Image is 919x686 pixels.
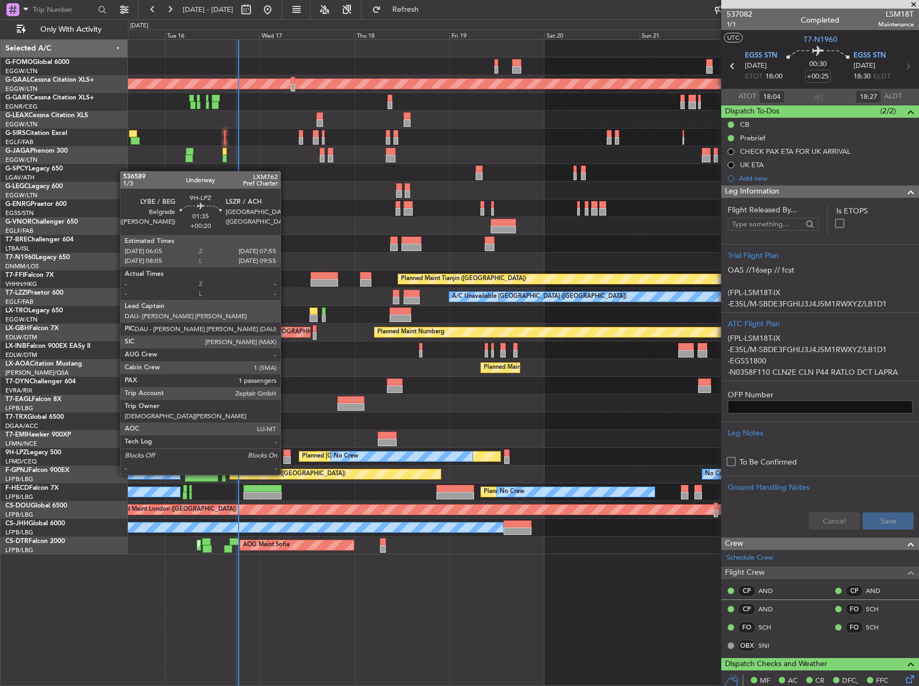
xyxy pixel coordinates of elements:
[544,30,640,39] div: Sat 20
[367,1,432,18] button: Refresh
[5,520,28,527] span: CS-JHH
[5,538,28,545] span: CS-DTR
[725,105,779,118] span: Dispatch To-Dos
[740,120,749,129] div: CB
[801,15,839,26] div: Completed
[866,623,890,632] a: SCH
[738,91,756,102] span: ATOT
[165,30,260,39] div: Tue 16
[745,61,767,72] span: [DATE]
[5,325,29,332] span: LX-GBH
[260,30,355,39] div: Wed 17
[334,448,358,465] div: No Crew
[5,467,28,474] span: F-GPNJ
[738,585,756,597] div: CP
[5,280,37,288] a: VHHH/HKG
[738,603,756,615] div: CP
[5,369,69,377] a: [PERSON_NAME]/QSA
[5,85,38,93] a: EGGW/LTN
[5,546,33,554] a: LFPB/LBG
[33,2,95,18] input: Trip Number
[740,147,851,156] div: CHECK PAX ETA FOR UK ARRIVAL
[449,30,544,39] div: Fri 19
[5,503,67,509] a: CS-DOUGlobal 6500
[5,245,30,253] a: LTBA/ISL
[803,34,837,45] span: T7-N1960
[5,59,69,66] a: G-FOMOGlobal 6000
[5,432,26,438] span: T7-EMI
[233,466,346,482] div: AOG Maint Paris ([GEOGRAPHIC_DATA])
[5,103,38,111] a: EGNR/CEG
[5,59,33,66] span: G-FOMO
[740,133,765,142] div: Prebrief
[728,204,819,216] span: Flight Released By...
[5,254,35,261] span: T7-N1960
[758,641,782,651] a: SNI
[5,503,31,509] span: CS-DOU
[732,216,802,232] input: Type something...
[5,485,29,491] span: F-HECD
[199,377,337,394] div: Unplanned Maint [GEOGRAPHIC_DATA] (Riga Intl)
[5,361,82,367] a: LX-AOACitation Mustang
[183,5,233,15] span: [DATE] - [DATE]
[5,475,33,483] a: LFPB/LBG
[878,20,914,29] span: Maintenance
[5,333,37,341] a: EDLW/DTM
[500,484,525,500] div: No Crew
[5,290,63,296] a: T7-LZZIPraetor 600
[856,90,881,103] input: --:--
[5,148,68,154] a: G-JAGAPhenom 300
[5,343,90,349] a: LX-INBFalcon 900EX EASy II
[5,77,30,83] span: G-GAAL
[28,26,113,33] span: Only With Activity
[5,219,32,225] span: G-VNOR
[727,20,752,29] span: 1/1
[5,351,37,359] a: EDLW/DTM
[5,67,38,75] a: EGGW/LTN
[5,325,59,332] a: LX-GBHFalcon 7X
[5,449,61,456] a: 9H-LPZLegacy 500
[5,112,88,119] a: G-LEAXCessna Citation XLS
[5,414,64,420] a: T7-TRXGlobal 6500
[640,30,735,39] div: Sun 21
[873,72,891,82] span: ELDT
[5,219,78,225] a: G-VNORChallenger 650
[745,51,777,61] span: EGSS STN
[809,59,827,70] span: 00:30
[5,272,54,278] a: T7-FFIFalcon 7X
[484,484,653,500] div: Planned Maint [GEOGRAPHIC_DATA] ([GEOGRAPHIC_DATA])
[5,130,67,137] a: G-SIRSCitation Excel
[5,528,33,537] a: LFPB/LBG
[724,33,743,42] button: UTC
[383,6,428,13] span: Refresh
[5,254,70,261] a: T7-N1960Legacy 650
[355,30,450,39] div: Thu 18
[728,318,913,330] div: ATC Flight Plan
[5,95,30,101] span: G-GARE
[878,9,914,20] span: LSM18T
[5,308,63,314] a: LX-TROLegacy 650
[880,105,896,117] span: (2/2)
[738,621,756,633] div: FO
[5,520,65,527] a: CS-JHHGlobal 6000
[884,91,902,102] span: ALDT
[5,432,71,438] a: T7-EMIHawker 900XP
[108,502,236,518] div: Planned Maint London ([GEOGRAPHIC_DATA])
[845,585,863,597] div: CP
[130,22,148,31] div: [DATE]
[5,458,37,466] a: LFMD/CEQ
[836,205,913,217] label: Is ETOPS
[740,160,764,169] div: UK ETA
[845,603,863,615] div: FO
[5,130,26,137] span: G-SIRS
[5,201,67,208] a: G-ENRGPraetor 600
[5,298,33,306] a: EGLF/FAB
[728,482,913,493] div: Ground Handling Notes
[5,493,33,501] a: LFPB/LBG
[5,95,94,101] a: G-GARECessna Citation XLS+
[866,586,890,596] a: AND
[377,324,444,340] div: Planned Maint Nurnberg
[5,120,38,128] a: EGGW/LTN
[705,466,730,482] div: No Crew
[5,227,33,235] a: EGLF/FAB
